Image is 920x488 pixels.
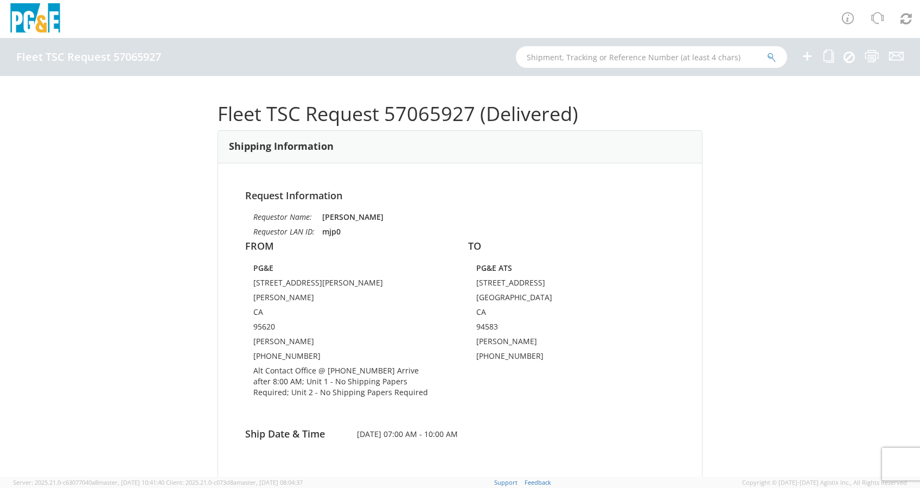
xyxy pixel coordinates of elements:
strong: PG&E ATS [476,263,512,273]
span: Copyright © [DATE]-[DATE] Agistix Inc., All Rights Reserved [742,478,907,487]
strong: [PERSON_NAME] [322,212,384,222]
h4: Request Information [245,191,675,201]
h4: FROM [245,241,452,252]
h1: Fleet TSC Request 57065927 (Delivered) [218,103,702,125]
a: Support [494,478,517,486]
td: [PERSON_NAME] [253,292,444,307]
span: Server: 2025.21.0-c63077040a8 [13,478,164,486]
input: Shipment, Tracking or Reference Number (at least 4 chars) [516,46,787,68]
a: Feedback [525,478,551,486]
td: 95620 [253,321,444,336]
td: [GEOGRAPHIC_DATA] [476,292,643,307]
span: master, [DATE] 10:41:40 [98,478,164,486]
td: 94583 [476,321,643,336]
span: master, [DATE] 08:04:37 [237,478,303,486]
td: CA [476,307,643,321]
td: Alt Contact Office @ [PHONE_NUMBER] Arrive after 8:00 AM; Unit 1 - No Shipping Papers Required; U... [253,365,444,402]
strong: PG&E [253,263,273,273]
span: [DATE] 07:00 AM - 10:00 AM [349,429,572,440]
td: [PHONE_NUMBER] [476,351,643,365]
h4: Ship Date & Time [237,429,349,440]
td: [STREET_ADDRESS] [476,277,643,292]
td: [PERSON_NAME] [476,336,643,351]
h4: Fleet TSC Request 57065927 [16,51,161,63]
span: Client: 2025.21.0-c073d8a [166,478,303,486]
td: [PHONE_NUMBER] [253,351,444,365]
td: [STREET_ADDRESS][PERSON_NAME] [253,277,444,292]
img: pge-logo-06675f144f4cfa6a6814.png [8,3,62,35]
i: Requestor Name: [253,212,312,222]
strong: mjp0 [322,226,341,237]
h3: Shipping Information [229,141,334,152]
h4: TO [468,241,675,252]
td: [PERSON_NAME] [253,336,444,351]
i: Requestor LAN ID: [253,226,315,237]
td: CA [253,307,444,321]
